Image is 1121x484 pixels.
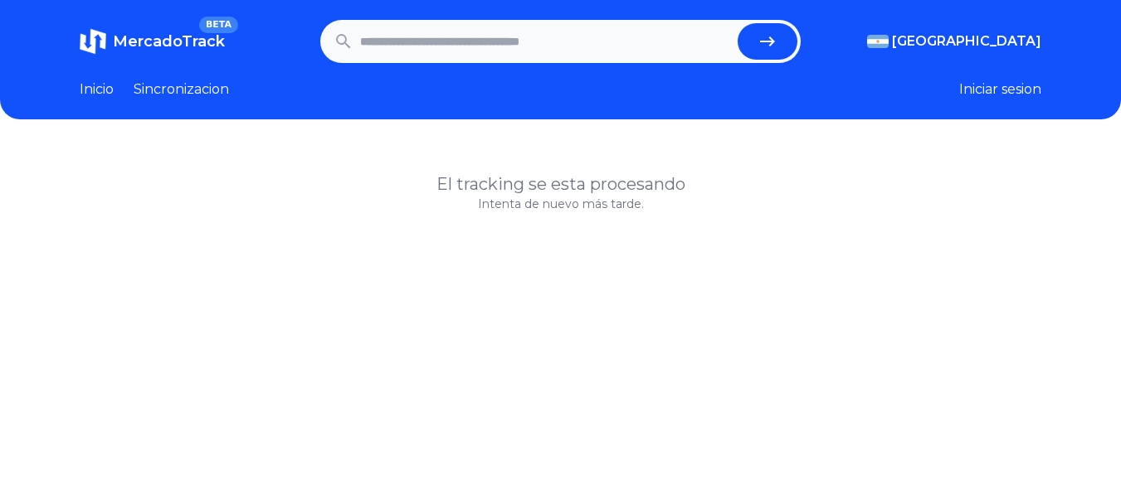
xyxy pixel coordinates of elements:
h1: El tracking se esta procesando [80,172,1041,196]
a: MercadoTrackBETA [80,28,225,55]
a: Inicio [80,80,114,99]
button: [GEOGRAPHIC_DATA] [867,31,1041,51]
span: BETA [199,17,238,33]
span: MercadoTrack [113,32,225,51]
span: [GEOGRAPHIC_DATA] [892,31,1041,51]
img: Argentina [867,35,889,48]
button: Iniciar sesion [959,80,1041,99]
p: Intenta de nuevo más tarde. [80,196,1041,212]
img: MercadoTrack [80,28,106,55]
a: Sincronizacion [134,80,229,99]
